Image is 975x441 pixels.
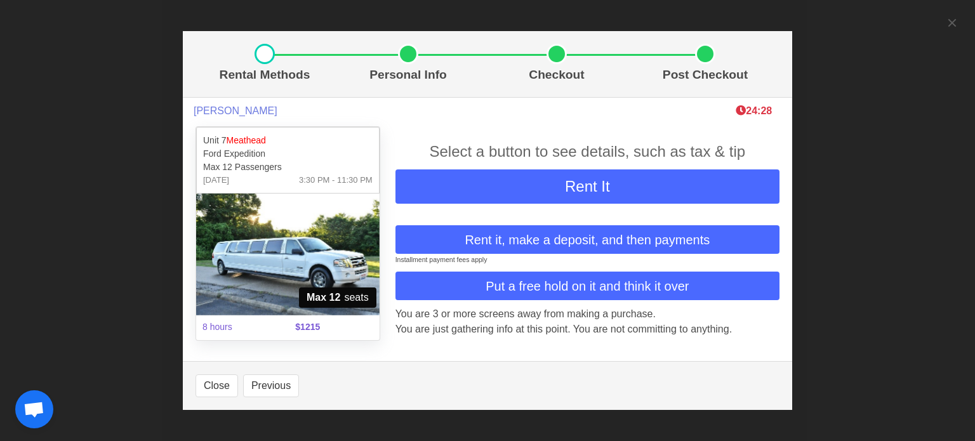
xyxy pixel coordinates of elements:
[196,374,238,397] button: Close
[736,105,772,116] b: 24:28
[565,178,610,195] span: Rent It
[636,66,774,84] p: Post Checkout
[15,390,53,428] div: Open chat
[487,66,626,84] p: Checkout
[203,134,373,147] p: Unit 7
[395,169,779,204] button: Rent It
[339,66,477,84] p: Personal Info
[194,105,277,117] span: [PERSON_NAME]
[196,194,380,315] img: 07%2001.jpg
[299,174,373,187] span: 3:30 PM - 11:30 PM
[395,256,487,263] small: Installment payment fees apply
[203,174,229,187] span: [DATE]
[465,230,710,249] span: Rent it, make a deposit, and then payments
[227,135,266,145] span: Meathead
[395,225,779,254] button: Rent it, make a deposit, and then payments
[395,322,779,337] p: You are just gathering info at this point. You are not committing to anything.
[395,272,779,300] button: Put a free hold on it and think it over
[203,161,373,174] p: Max 12 Passengers
[201,66,329,84] p: Rental Methods
[299,287,376,308] span: seats
[243,374,299,397] button: Previous
[307,290,340,305] strong: Max 12
[395,306,779,322] p: You are 3 or more screens away from making a purchase.
[486,277,689,296] span: Put a free hold on it and think it over
[736,105,772,116] span: The clock is ticking ⁠— this timer shows how long we'll hold this limo during checkout. If time r...
[395,140,779,163] div: Select a button to see details, such as tax & tip
[195,313,288,341] span: 8 hours
[203,147,373,161] p: Ford Expedition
